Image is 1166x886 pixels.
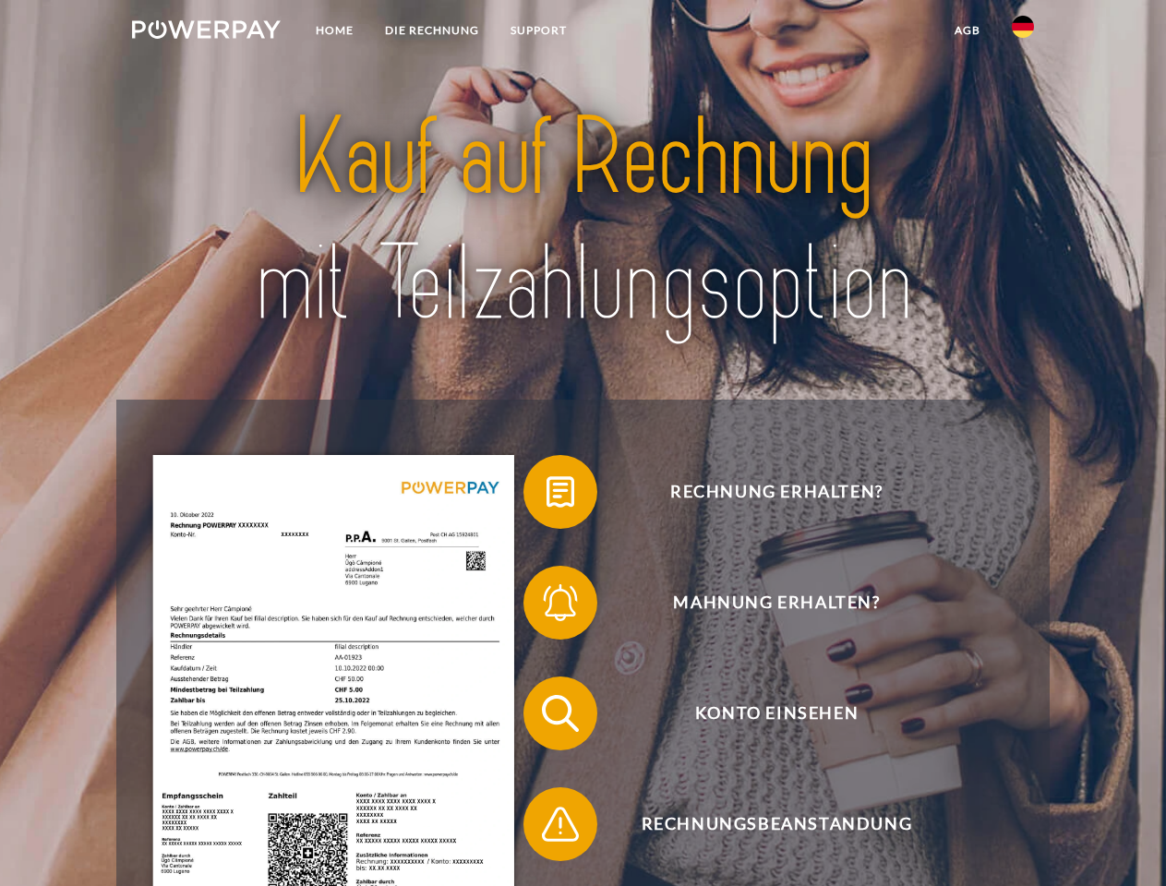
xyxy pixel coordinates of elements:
img: title-powerpay_de.svg [176,89,990,353]
button: Rechnung erhalten? [523,455,1004,529]
span: Rechnungsbeanstandung [550,787,1003,861]
img: qb_warning.svg [537,801,583,847]
a: DIE RECHNUNG [369,14,495,47]
span: Mahnung erhalten? [550,566,1003,640]
span: Rechnung erhalten? [550,455,1003,529]
a: Home [300,14,369,47]
img: qb_bell.svg [537,580,583,626]
button: Mahnung erhalten? [523,566,1004,640]
a: agb [939,14,996,47]
img: qb_search.svg [537,690,583,736]
a: SUPPORT [495,14,583,47]
img: logo-powerpay-white.svg [132,20,281,39]
button: Rechnungsbeanstandung [523,787,1004,861]
img: de [1012,16,1034,38]
button: Konto einsehen [523,676,1004,750]
img: qb_bill.svg [537,469,583,515]
span: Konto einsehen [550,676,1003,750]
